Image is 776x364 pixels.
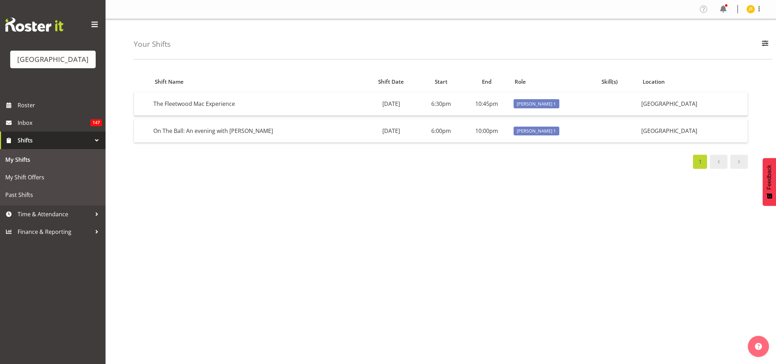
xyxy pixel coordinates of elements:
[420,119,463,142] td: 6:00pm
[482,78,491,86] span: End
[18,209,91,219] span: Time & Attendance
[766,165,772,190] span: Feedback
[755,343,762,350] img: help-xxl-2.png
[18,117,90,128] span: Inbox
[378,78,404,86] span: Shift Date
[151,92,362,116] td: The Fleetwood Mac Experience
[5,172,100,183] span: My Shift Offers
[2,186,104,204] a: Past Shifts
[758,37,772,52] button: Filter Employees
[517,128,556,134] span: [PERSON_NAME] 1
[2,168,104,186] a: My Shift Offers
[638,119,748,142] td: [GEOGRAPHIC_DATA]
[2,151,104,168] a: My Shifts
[155,78,184,86] span: Shift Name
[363,119,420,142] td: [DATE]
[643,78,665,86] span: Location
[363,92,420,116] td: [DATE]
[17,54,89,65] div: [GEOGRAPHIC_DATA]
[435,78,447,86] span: Start
[463,92,511,116] td: 10:45pm
[134,40,171,48] h4: Your Shifts
[517,101,556,107] span: [PERSON_NAME] 1
[18,226,91,237] span: Finance & Reporting
[90,119,102,126] span: 147
[746,5,755,13] img: jody-smart9491.jpg
[515,78,526,86] span: Role
[763,158,776,206] button: Feedback - Show survey
[5,18,63,32] img: Rosterit website logo
[463,119,511,142] td: 10:00pm
[151,119,362,142] td: On The Ball: An evening with [PERSON_NAME]
[638,92,748,116] td: [GEOGRAPHIC_DATA]
[18,100,102,110] span: Roster
[5,190,100,200] span: Past Shifts
[5,154,100,165] span: My Shifts
[420,92,463,116] td: 6:30pm
[18,135,91,146] span: Shifts
[602,78,618,86] span: Skill(s)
